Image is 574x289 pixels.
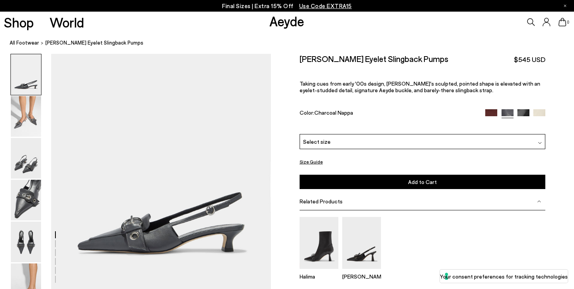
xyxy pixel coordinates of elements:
img: Davina Eyelet Slingback Pumps - Image 4 [11,180,41,220]
img: Davina Eyelet Slingback Pumps - Image 1 [11,54,41,95]
a: Halima Eyelet Pointed Boots Halima [300,263,338,280]
span: Related Products [300,198,343,205]
label: Your consent preferences for tracking technologies [440,272,568,280]
h2: [PERSON_NAME] Eyelet Slingback Pumps [300,54,448,64]
button: Add to Cart [300,175,545,189]
a: 0 [558,18,566,26]
span: Navigate to /collections/ss25-final-sizes [299,2,352,9]
a: World [50,15,84,29]
p: Taking cues from early '00s design, [PERSON_NAME]'s sculpted, pointed shape is elevated with an e... [300,80,545,93]
span: Charcoal Nappa [314,109,353,116]
a: Tara Eyelet Pumps [PERSON_NAME] [342,263,381,280]
a: Shop [4,15,34,29]
nav: breadcrumb [10,33,574,54]
div: Color: [300,109,477,118]
img: svg%3E [538,141,542,145]
p: [PERSON_NAME] [342,273,381,280]
button: Size Guide [300,157,323,167]
p: Halima [300,273,338,280]
a: Aeyde [269,13,304,29]
img: Tara Eyelet Pumps [342,217,381,268]
button: Your consent preferences for tracking technologies [440,270,568,283]
img: Davina Eyelet Slingback Pumps - Image 3 [11,138,41,179]
span: Select size [303,138,331,146]
a: All Footwear [10,39,39,47]
img: Davina Eyelet Slingback Pumps - Image 5 [11,222,41,262]
span: Add to Cart [408,179,437,185]
p: Final Sizes | Extra 15% Off [222,1,352,11]
img: Halima Eyelet Pointed Boots [300,217,338,268]
span: $545 USD [514,55,545,64]
span: [PERSON_NAME] Eyelet Slingback Pumps [45,39,143,47]
img: Davina Eyelet Slingback Pumps - Image 2 [11,96,41,137]
span: 0 [566,20,570,24]
img: svg%3E [537,200,541,203]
